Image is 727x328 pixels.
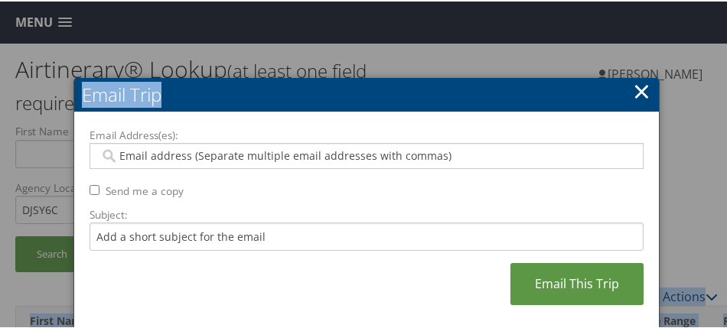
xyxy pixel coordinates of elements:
label: Email Address(es): [90,126,644,141]
input: Add a short subject for the email [90,221,644,249]
a: Email This Trip [510,261,644,304]
label: Subject: [90,206,644,221]
input: Email address (Separate multiple email addresses with commas) [99,147,628,162]
a: × [633,74,650,105]
h2: Email Trip [74,76,659,110]
label: Send me a copy [106,182,184,197]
